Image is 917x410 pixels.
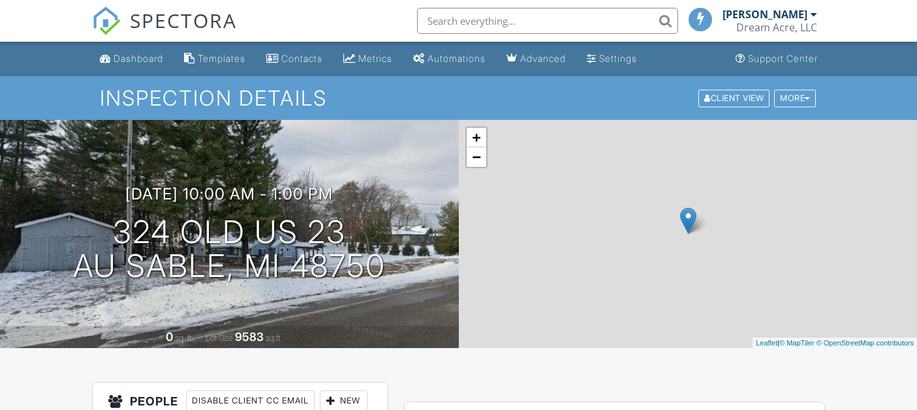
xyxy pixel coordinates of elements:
a: Settings [582,47,642,71]
a: © MapTiler [779,339,815,347]
a: Advanced [501,47,571,71]
a: © OpenStreetMap contributors [816,339,914,347]
h3: [DATE] 10:00 am - 1:00 pm [125,185,333,203]
span: SPECTORA [130,7,237,34]
div: 9583 [235,330,264,344]
a: Zoom in [467,128,486,147]
div: Advanced [520,53,566,64]
div: Templates [198,53,245,64]
div: 0 [166,330,173,344]
a: Client View [697,93,773,102]
img: The Best Home Inspection Software - Spectora [92,7,121,35]
div: More [774,89,816,107]
span: sq. ft. [175,333,193,343]
span: sq.ft. [266,333,282,343]
div: Contacts [281,53,322,64]
div: [PERSON_NAME] [723,8,807,21]
a: Leaflet [756,339,777,347]
div: Support Center [748,53,818,64]
div: | [753,338,917,349]
h1: 324 Old US 23 Au Sable, MI 48750 [73,215,386,284]
a: Dashboard [95,47,168,71]
div: Client View [698,89,769,107]
a: Automations (Basic) [408,47,491,71]
div: Metrics [358,53,392,64]
input: Search everything... [417,8,678,34]
div: Dashboard [114,53,163,64]
a: SPECTORA [92,18,237,45]
a: Support Center [730,47,823,71]
div: Dream Acre, LLC [736,21,817,34]
a: Zoom out [467,147,486,167]
span: Lot Size [206,333,233,343]
h1: Inspection Details [100,87,816,110]
a: Contacts [261,47,328,71]
div: Settings [599,53,637,64]
a: Templates [179,47,251,71]
div: Automations [427,53,486,64]
a: Metrics [338,47,397,71]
